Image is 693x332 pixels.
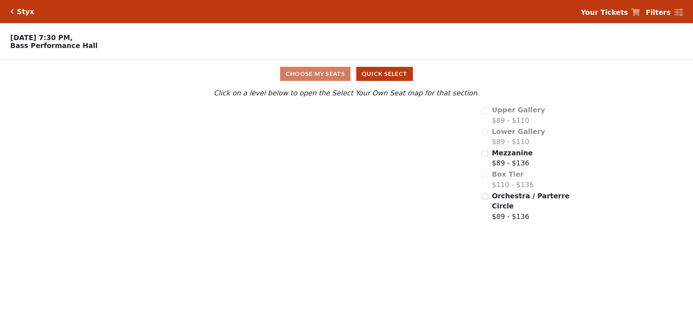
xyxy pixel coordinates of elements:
[182,139,331,186] path: Lower Gallery - Seats Available: 0
[492,148,533,168] label: $89 - $136
[356,67,413,81] button: Quick Select
[171,111,312,145] path: Upper Gallery - Seats Available: 0
[92,88,601,98] p: Click on a level below to open the Select Your Own Seat map for that section.
[492,105,545,125] label: $89 - $110
[646,7,683,18] a: Filters
[492,191,571,222] label: $89 - $136
[646,8,671,16] strong: Filters
[17,8,34,16] h5: Styx
[581,7,640,18] a: Your Tickets
[492,106,545,114] span: Upper Gallery
[492,169,534,190] label: $110 - $136
[492,149,533,157] span: Mezzanine
[10,9,14,14] a: Click here to go back to filters
[249,228,392,314] path: Orchestra / Parterre Circle - Seats Available: 48
[492,126,545,147] label: $89 - $110
[492,128,545,135] span: Lower Gallery
[581,8,628,16] strong: Your Tickets
[492,192,570,210] span: Orchestra / Parterre Circle
[492,170,524,178] span: Box Tier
